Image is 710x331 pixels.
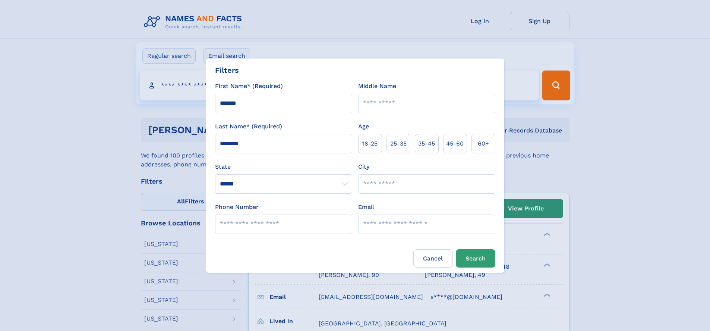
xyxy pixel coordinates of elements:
span: 60+ [478,139,489,148]
label: Phone Number [215,203,259,212]
label: Cancel [413,249,453,268]
label: City [358,162,369,171]
span: 35‑45 [418,139,435,148]
label: State [215,162,352,171]
div: Filters [215,65,239,76]
label: Email [358,203,374,212]
span: 18‑25 [362,139,378,148]
label: First Name* (Required) [215,82,283,91]
label: Middle Name [358,82,396,91]
span: 25‑35 [390,139,407,148]
button: Search [456,249,495,268]
span: 45‑60 [446,139,464,148]
label: Last Name* (Required) [215,122,282,131]
label: Age [358,122,369,131]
